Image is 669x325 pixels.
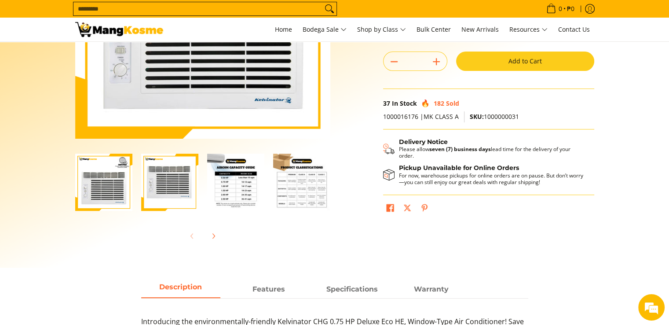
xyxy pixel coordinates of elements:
[322,2,336,15] button: Search
[275,25,292,33] span: Home
[554,18,594,41] a: Contact Us
[204,226,223,246] button: Next
[429,145,491,153] strong: seven (7) business days
[470,112,484,121] span: SKU:
[383,99,390,107] span: 37
[392,99,417,107] span: In Stock
[509,24,548,35] span: Resources
[418,202,431,217] a: Pin on Pinterest
[303,24,347,35] span: Bodega Sale
[446,99,459,107] span: Sold
[457,18,503,41] a: New Arrivals
[399,164,519,172] strong: Pickup Unavailable for Online Orders
[271,18,296,41] a: Home
[544,4,577,14] span: •
[505,18,552,41] a: Resources
[273,154,330,211] img: Kelvinator 0.75 HP Deluxe Eco, Window-Type Air Conditioner (Class A)-4
[229,281,308,297] span: Features
[456,52,594,71] button: Add to Cart
[313,281,392,297] span: Specifications
[558,25,590,33] span: Contact Us
[298,18,351,41] a: Bodega Sale
[392,281,471,298] a: Description 3
[401,202,413,217] a: Post on X
[229,281,308,298] a: Description 1
[207,154,264,211] img: Kelvinator 0.75 HP Deluxe Eco, Window-Type Air Conditioner (Class A)-3
[357,24,406,35] span: Shop by Class
[383,138,585,159] button: Shipping & Delivery
[141,154,198,211] img: kelvinator-.75hp-deluxe-eco-window-type-aircon-class-b-full-view-mang-kosme
[313,281,392,298] a: Description 2
[417,25,451,33] span: Bulk Center
[461,25,499,33] span: New Arrivals
[412,18,455,41] a: Bulk Center
[434,99,444,107] span: 182
[414,285,449,293] strong: Warranty
[384,202,396,217] a: Share on Facebook
[399,172,585,185] p: For now, warehouse pickups for online orders are on pause. But don’t worry—you can still enjoy ou...
[399,138,448,146] strong: Delivery Notice
[566,6,576,12] span: ₱0
[399,146,585,159] p: Please allow lead time for the delivery of your order.
[172,18,594,41] nav: Main Menu
[426,55,447,69] button: Add
[141,281,220,297] span: Description
[353,18,410,41] a: Shop by Class
[75,22,163,37] img: Kelvinator 0.75 HP Deluxe Eco, Window-Type Aircon l Mang Kosme
[75,154,132,211] img: Kelvinator 0.75 HP Deluxe Eco, Window-Type Air Conditioner (Class A)-1
[384,55,405,69] button: Subtract
[470,112,519,121] span: 1000000031
[141,281,220,298] a: Description
[383,112,459,121] span: 1000016176 |MK CLASS A
[557,6,563,12] span: 0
